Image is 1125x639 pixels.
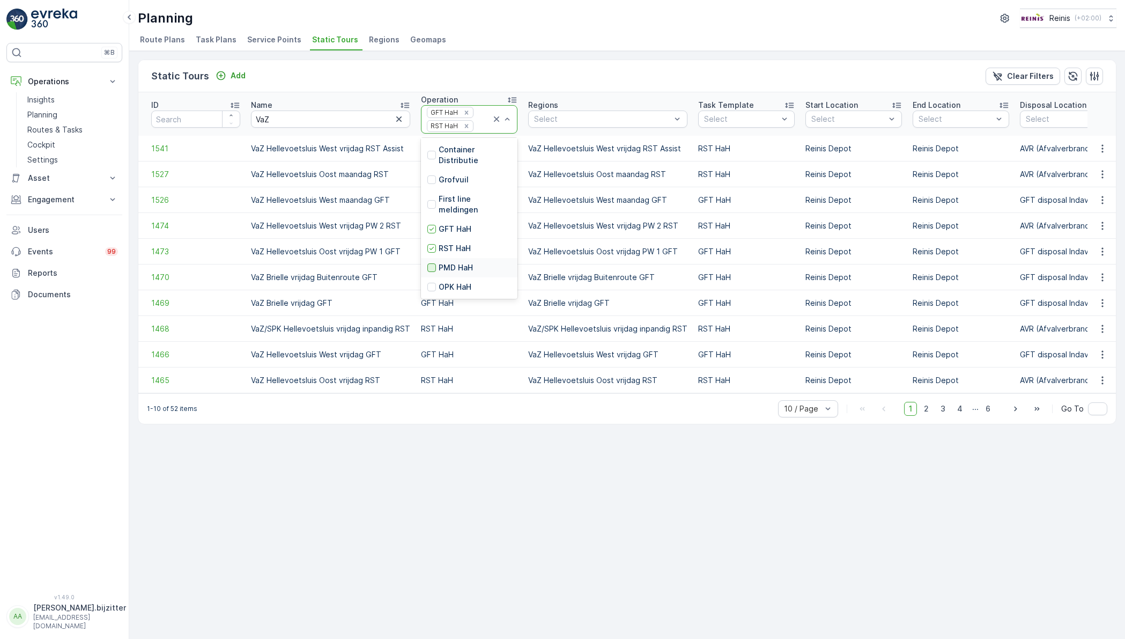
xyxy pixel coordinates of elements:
[246,342,416,368] td: VaZ Hellevoetsluis West vrijdag GFT
[416,187,523,213] td: GFT HaH
[28,76,101,87] p: Operations
[986,68,1060,85] button: Clear Filters
[800,342,907,368] td: Reinis Depot
[693,265,800,290] td: GFT HaH
[907,265,1015,290] td: Reinis Depot
[196,34,236,45] span: Task Plans
[693,290,800,316] td: GFT HaH
[147,405,197,413] p: 1-10 of 52 items
[439,144,511,166] p: Container Distributie
[416,342,523,368] td: GFT HaH
[416,316,523,342] td: RST HaH
[439,243,471,254] p: RST HaH
[151,324,240,334] a: 1468
[919,402,934,416] span: 2
[523,290,693,316] td: VaZ Brielle vrijdag GFT
[907,368,1015,393] td: Reinis Depot
[6,189,122,210] button: Engagement
[416,290,523,316] td: GFT HaH
[439,194,511,215] p: First line meldingen
[800,161,907,187] td: Reinis Depot
[800,368,907,393] td: Reinis Depot
[1061,403,1084,414] span: Go To
[6,219,122,241] a: Users
[6,594,122,600] span: v 1.49.0
[151,221,240,231] a: 1474
[246,161,416,187] td: VaZ Hellevoetsluis Oost maandag RST
[907,187,1015,213] td: Reinis Depot
[1020,9,1116,28] button: Reinis(+02:00)
[907,342,1015,368] td: Reinis Depot
[439,174,469,185] p: Grofvuil
[23,92,122,107] a: Insights
[28,268,118,278] p: Reports
[1020,12,1045,24] img: Reinis-Logo-Vrijstaand_Tekengebied-1-copy2_aBO4n7j.png
[800,265,907,290] td: Reinis Depot
[913,100,960,111] p: End Location
[246,265,416,290] td: VaZ Brielle vrijdag Buitenroute GFT
[151,349,240,360] a: 1466
[534,114,671,124] p: Select
[439,224,471,234] p: GFT HaH
[151,375,240,386] a: 1465
[800,213,907,239] td: Reinis Depot
[523,265,693,290] td: VaZ Brielle vrijdag Buitenroute GFT
[1020,100,1086,111] p: Disposal Location
[461,122,472,130] div: Remove RST HaH
[693,316,800,342] td: RST HaH
[693,368,800,393] td: RST HaH
[151,272,240,283] span: 1470
[246,290,416,316] td: VaZ Brielle vrijdag GFT
[936,402,950,416] span: 3
[140,34,185,45] span: Route Plans
[33,613,126,630] p: [EMAIL_ADDRESS][DOMAIN_NAME]
[6,167,122,189] button: Asset
[151,298,240,309] span: 1469
[907,290,1015,316] td: Reinis Depot
[1075,14,1101,23] p: ( +02:00 )
[151,111,240,128] input: Search
[369,34,399,45] span: Regions
[800,290,907,316] td: Reinis Depot
[693,342,800,368] td: GFT HaH
[9,608,26,625] div: AA
[23,122,122,137] a: Routes & Tasks
[693,213,800,239] td: RST HaH
[907,316,1015,342] td: Reinis Depot
[1049,13,1070,24] p: Reinis
[246,239,416,265] td: VaZ Hellevoetsluis Oost vrijdag PW 1 GFT
[6,262,122,284] a: Reports
[416,136,523,161] td: RST HaH
[416,213,523,239] td: RST HaH
[461,108,472,117] div: Remove GFT HaH
[800,136,907,161] td: Reinis Depot
[27,124,83,135] p: Routes & Tasks
[246,213,416,239] td: VaZ Hellevoetsluis West vrijdag PW 2 RST
[246,187,416,213] td: VaZ Hellevoetsluis West maandag GFT
[523,187,693,213] td: VaZ Hellevoetsluis West maandag GFT
[800,316,907,342] td: Reinis Depot
[981,402,995,416] span: 6
[693,136,800,161] td: RST HaH
[523,342,693,368] td: VaZ Hellevoetsluis West vrijdag GFT
[416,161,523,187] td: RST HaH
[151,195,240,205] a: 1526
[138,10,193,27] p: Planning
[528,100,558,111] p: Regions
[6,603,122,630] button: AA[PERSON_NAME].bijzitter[EMAIL_ADDRESS][DOMAIN_NAME]
[27,155,58,165] p: Settings
[523,136,693,161] td: VaZ Hellevoetsluis West vrijdag RST Assist
[151,143,240,154] a: 1541
[439,282,471,292] p: OPK HaH
[800,239,907,265] td: Reinis Depot
[410,34,446,45] span: Geomaps
[523,368,693,393] td: VaZ Hellevoetsluis Oost vrijdag RST
[104,48,115,57] p: ⌘B
[246,368,416,393] td: VaZ Hellevoetsluis Oost vrijdag RST
[523,239,693,265] td: VaZ Hellevoetsluis Oost vrijdag PW 1 GFT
